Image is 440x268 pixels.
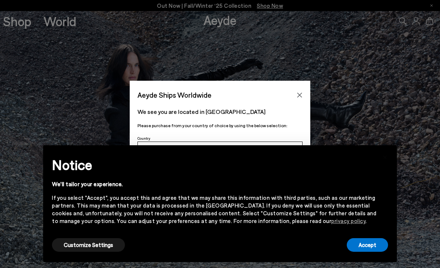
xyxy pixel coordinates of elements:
[137,107,303,116] p: We see you are located in [GEOGRAPHIC_DATA]
[137,88,212,101] span: Aeyde Ships Worldwide
[347,238,388,252] button: Accept
[52,180,376,188] div: We'll tailor your experience.
[52,194,376,225] div: If you select "Accept", you accept this and agree that we may share this information with third p...
[52,238,125,252] button: Customize Settings
[137,122,303,129] p: Please purchase from your country of choice by using the below selection:
[52,155,376,174] h2: Notice
[331,217,366,224] a: privacy policy
[294,90,305,101] button: Close
[137,136,150,140] span: Country
[376,147,394,165] button: Close this notice
[383,151,388,161] span: ×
